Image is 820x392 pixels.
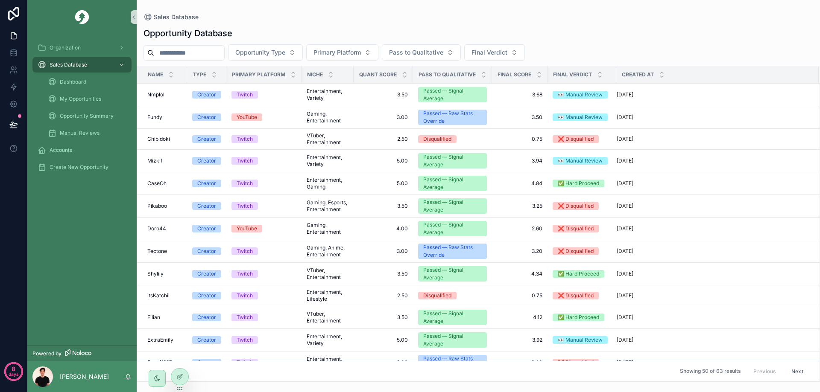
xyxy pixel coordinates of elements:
[192,314,221,321] a: Creator
[553,180,611,187] a: ✅ Hard Proceed
[419,71,476,78] span: Pass to Qualitative
[307,356,348,369] span: Entertainment, Commentary
[307,244,348,258] span: Gaming, Anime, Entertainment
[617,292,633,299] p: [DATE]
[231,202,296,210] a: Twitch
[558,359,594,366] div: ❌ Disqualified
[307,154,348,168] span: Entertainment, Variety
[617,270,633,277] p: [DATE]
[359,114,408,121] a: 3.00
[147,180,167,187] span: CaseOh
[617,225,808,232] a: [DATE]
[423,110,482,125] div: Passed — Raw Stats Override
[471,48,507,57] span: Final Verdict
[617,157,808,164] a: [DATE]
[359,203,408,209] a: 3.50
[192,91,221,99] a: Creator
[231,91,296,99] a: Twitch
[43,108,132,124] a: Opportunity Summary
[143,13,199,21] a: Sales Database
[418,110,487,125] a: Passed — Raw Stats Override
[307,333,348,347] a: Entertainment, Variety
[27,346,137,361] a: Powered by
[497,248,542,255] a: 3.20
[558,247,594,255] div: ❌ Disqualified
[418,292,487,299] a: Disqualified
[307,267,348,281] a: VTuber, Entertainment
[147,270,164,277] span: Shylily
[497,359,542,366] span: 2.40
[553,314,611,321] a: ✅ Hard Proceed
[307,88,348,102] a: Entertainment, Variety
[558,180,599,187] div: ✅ Hard Proceed
[50,164,108,171] span: Create New Opportunity
[237,225,257,232] div: YouTube
[359,270,408,277] a: 3.50
[497,270,542,277] span: 4.34
[197,292,216,299] div: Creator
[147,157,182,164] a: Mizkif
[359,248,408,255] span: 3.00
[237,180,253,187] div: Twitch
[423,135,451,143] div: Disqualified
[307,199,348,213] a: Gaming, Esports, Entertainment
[197,91,216,99] div: Creator
[464,44,525,61] button: Select Button
[497,157,542,164] span: 3.94
[423,153,482,168] div: Passed — Signal Average
[237,202,253,210] div: Twitch
[307,222,348,235] span: Gaming, Entertainment
[237,270,253,278] div: Twitch
[147,337,182,343] a: ExtraEmily
[617,91,808,98] a: [DATE]
[307,132,348,146] a: VTuber, Entertainment
[680,368,741,375] span: Showing 50 of 63 results
[192,157,221,165] a: Creator
[197,359,216,366] div: Creator
[617,91,633,98] p: [DATE]
[617,292,808,299] a: [DATE]
[497,314,542,321] span: 4.12
[553,71,592,78] span: Final Verdict
[497,337,542,343] span: 3.92
[307,110,348,124] span: Gaming, Entertainment
[423,266,482,282] div: Passed — Signal Average
[497,180,542,187] span: 4.84
[558,157,603,165] div: 👀 Manual Review
[197,336,216,344] div: Creator
[423,292,451,299] div: Disqualified
[617,248,808,255] a: [DATE]
[553,359,611,366] a: ❌ Disqualified
[192,247,221,255] a: Creator
[418,310,487,325] a: Passed — Signal Average
[418,221,487,236] a: Passed — Signal Average
[32,350,61,357] span: Powered by
[359,225,408,232] span: 4.00
[617,114,633,121] p: [DATE]
[43,74,132,90] a: Dashboard
[497,203,542,209] a: 3.25
[147,114,162,121] span: Fundy
[617,180,633,187] p: [DATE]
[231,247,296,255] a: Twitch
[558,135,594,143] div: ❌ Disqualified
[359,292,408,299] a: 2.50
[232,71,285,78] span: Primary Platform
[237,113,257,121] div: YouTube
[359,157,408,164] a: 5.00
[617,314,633,321] p: [DATE]
[359,337,408,343] a: 5.00
[497,114,542,121] a: 3.50
[231,314,296,321] a: Twitch
[617,359,808,366] a: [DATE]
[147,91,164,98] span: Nmplol
[147,292,170,299] span: itsKatchii
[192,270,221,278] a: Creator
